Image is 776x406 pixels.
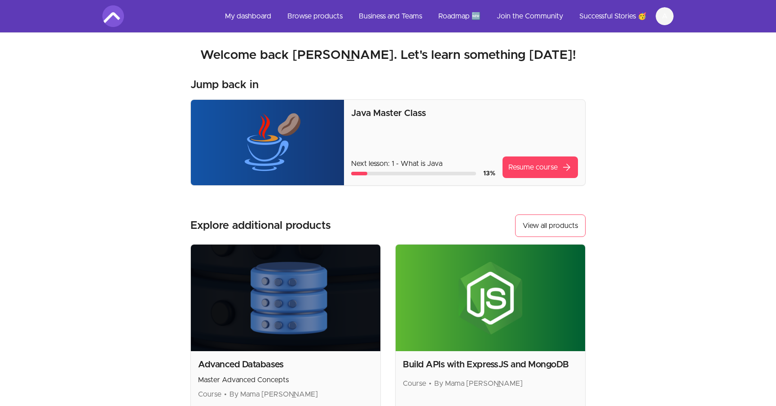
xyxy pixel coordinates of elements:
[656,7,674,25] button: A
[429,380,432,387] span: •
[483,170,495,177] span: 13 %
[190,219,331,233] h3: Explore additional products
[351,172,476,175] div: Course progress
[351,158,495,169] p: Next lesson: 1 - What is Java
[280,5,350,27] a: Browse products
[352,5,429,27] a: Business and Teams
[515,214,586,237] a: View all products
[229,391,318,398] span: By Mama [PERSON_NAME]
[351,107,578,120] p: Java Master Class
[198,391,221,398] span: Course
[224,391,227,398] span: •
[396,245,585,351] img: Product image for Build APIs with ExpressJS and MongoDB
[431,5,488,27] a: Roadmap 🆕
[198,358,373,371] h2: Advanced Databases
[403,358,578,371] h2: Build APIs with ExpressJS and MongoDB
[218,5,278,27] a: My dashboard
[198,375,373,385] p: Master Advanced Concepts
[434,380,523,387] span: By Mama [PERSON_NAME]
[503,156,578,178] a: Resume coursearrow_forward
[489,5,570,27] a: Join the Community
[572,5,654,27] a: Successful Stories 🥳
[403,380,426,387] span: Course
[190,78,259,92] h3: Jump back in
[102,47,674,63] h2: Welcome back [PERSON_NAME]. Let's learn something [DATE]!
[191,245,380,351] img: Product image for Advanced Databases
[191,100,344,185] img: Product image for Java Master Class
[218,5,674,27] nav: Main
[561,162,572,173] span: arrow_forward
[102,5,124,27] img: Amigoscode logo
